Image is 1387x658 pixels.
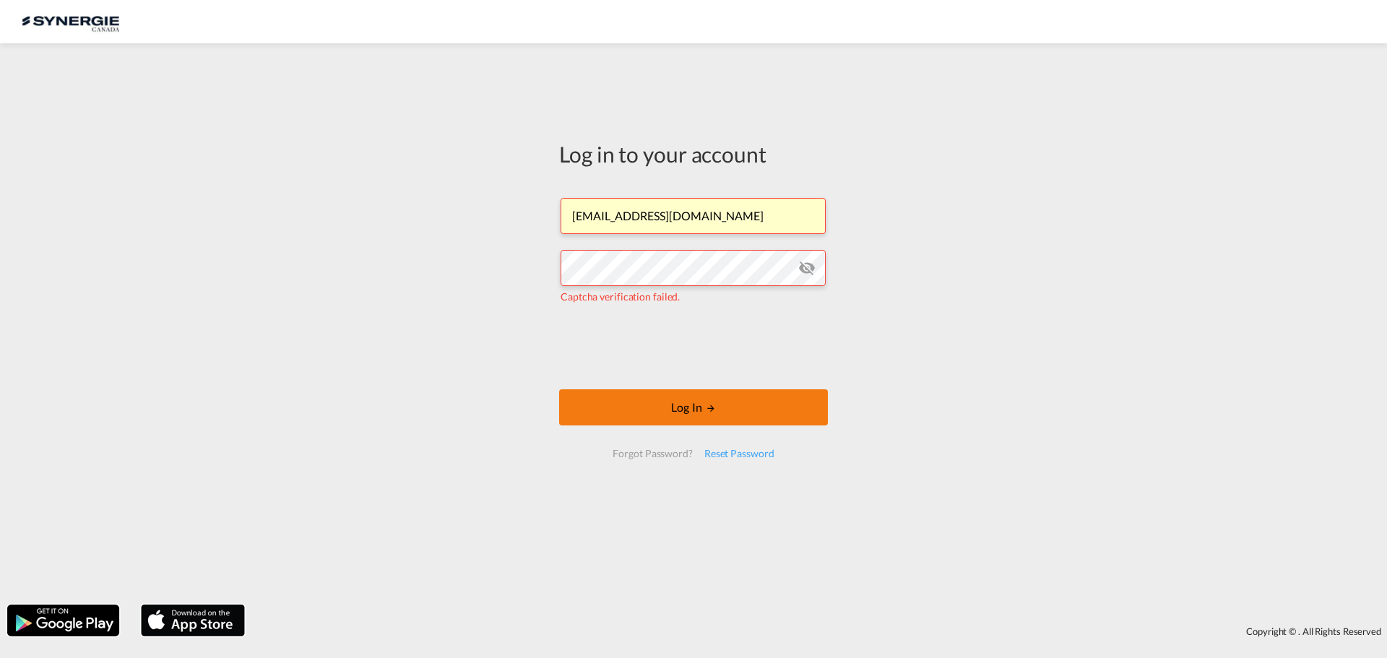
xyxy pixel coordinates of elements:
[252,619,1387,644] div: Copyright © . All Rights Reserved
[584,319,803,375] iframe: reCAPTCHA
[607,441,698,467] div: Forgot Password?
[6,603,121,638] img: google.png
[22,6,119,38] img: 1f56c880d42311ef80fc7dca854c8e59.png
[139,603,246,638] img: apple.png
[559,389,828,425] button: LOGIN
[699,441,780,467] div: Reset Password
[561,290,680,303] span: Captcha verification failed.
[559,139,828,169] div: Log in to your account
[798,259,816,277] md-icon: icon-eye-off
[561,198,826,234] input: Enter email/phone number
